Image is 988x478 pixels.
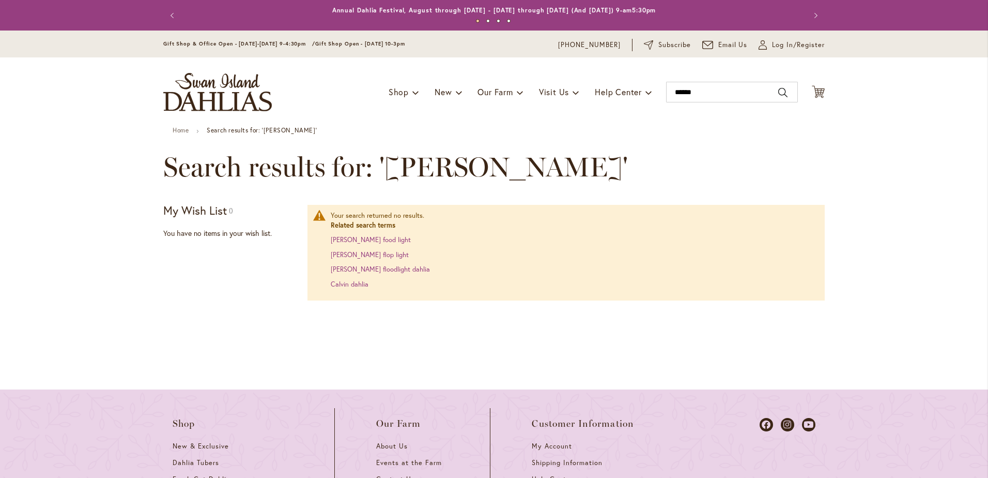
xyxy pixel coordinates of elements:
span: About Us [376,442,408,451]
span: My Account [532,442,572,451]
a: [PERSON_NAME] floodlight dahlia [331,265,430,274]
a: Calvin dahlia [331,280,368,289]
span: Customer Information [532,419,634,429]
span: Our Farm [376,419,421,429]
span: Shipping Information [532,458,602,467]
a: Dahlias on Facebook [760,418,773,431]
span: Subscribe [658,40,691,50]
button: 2 of 4 [486,19,490,23]
span: Search results for: '[PERSON_NAME]' [163,152,628,183]
span: New & Exclusive [173,442,229,451]
button: Next [804,5,825,26]
a: Log In/Register [759,40,825,50]
button: 1 of 4 [476,19,480,23]
button: 3 of 4 [497,19,500,23]
a: Subscribe [644,40,691,50]
span: Events at the Farm [376,458,441,467]
span: Visit Us [539,86,569,97]
a: Dahlias on Youtube [802,418,815,431]
a: [PERSON_NAME] food light [331,235,411,244]
span: Log In/Register [772,40,825,50]
a: Home [173,126,189,134]
span: New [435,86,452,97]
a: [PHONE_NUMBER] [558,40,621,50]
div: You have no items in your wish list. [163,228,301,238]
span: Gift Shop Open - [DATE] 10-3pm [315,40,405,47]
span: Shop [173,419,195,429]
dt: Related search terms [331,221,814,231]
span: Our Farm [477,86,513,97]
span: Help Center [595,86,642,97]
span: Dahlia Tubers [173,458,219,467]
button: Previous [163,5,184,26]
strong: Search results for: '[PERSON_NAME]' [207,126,317,134]
a: Email Us [702,40,748,50]
a: [PERSON_NAME] flop light [331,250,409,259]
a: store logo [163,73,272,111]
button: 4 of 4 [507,19,511,23]
span: Gift Shop & Office Open - [DATE]-[DATE] 9-4:30pm / [163,40,315,47]
span: Email Us [718,40,748,50]
a: Dahlias on Instagram [781,418,794,431]
strong: My Wish List [163,203,227,218]
span: Shop [389,86,409,97]
a: Annual Dahlia Festival, August through [DATE] - [DATE] through [DATE] (And [DATE]) 9-am5:30pm [332,6,656,14]
div: Your search returned no results. [331,211,814,289]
